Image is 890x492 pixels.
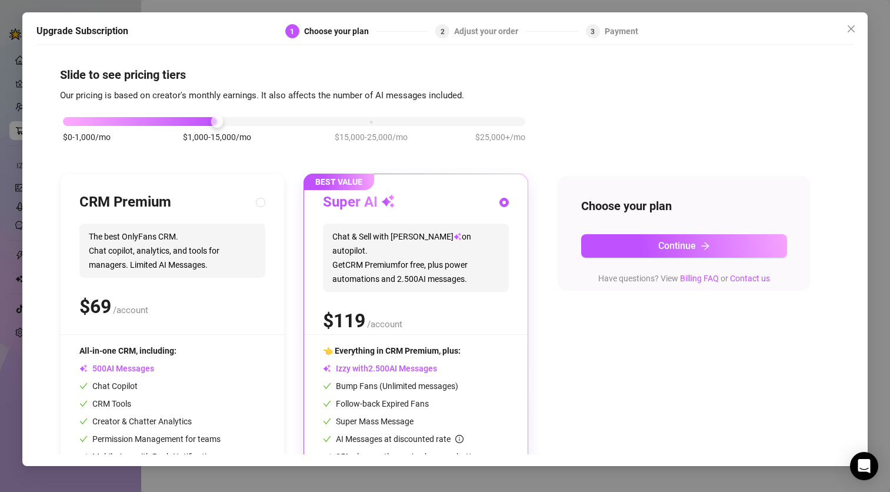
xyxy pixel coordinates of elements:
span: Chat & Sell with [PERSON_NAME] on autopilot. Get CRM Premium for free, plus power automations and... [323,224,509,292]
span: AI Messages [79,364,154,373]
span: 85% cheaper than using human chatters [323,452,483,461]
span: $ [323,310,365,332]
span: close [846,24,856,34]
span: Super Mass Message [323,417,414,426]
h4: Choose your plan [581,198,787,214]
span: check [79,453,88,461]
span: /account [113,305,148,315]
h3: CRM Premium [79,193,171,212]
div: Payment [605,24,638,38]
span: Izzy with AI Messages [323,364,437,373]
span: The best OnlyFans CRM. Chat copilot, analytics, and tools for managers. Limited AI Messages. [79,224,265,278]
span: check [79,400,88,408]
h5: Upgrade Subscription [36,24,128,38]
span: $25,000+/mo [475,131,525,144]
span: Have questions? View or [598,274,770,283]
span: /account [367,319,402,330]
span: 👈 Everything in CRM Premium, plus: [323,346,461,355]
span: 3 [591,27,595,35]
span: check [323,435,331,443]
button: Close [842,19,861,38]
div: Choose your plan [304,24,376,38]
span: BEST VALUE [304,174,374,190]
span: check [79,435,88,443]
span: Creator & Chatter Analytics [79,417,192,426]
button: Continuearrow-right [581,234,787,258]
span: arrow-right [701,241,710,251]
div: Adjust your order [454,24,525,38]
span: Follow-back Expired Fans [323,399,429,408]
span: Mobile App with Push Notifications [79,452,220,461]
div: Open Intercom Messenger [850,452,878,480]
span: Continue [658,240,696,251]
span: info-circle [455,435,464,443]
span: check [323,453,331,461]
span: Permission Management for teams [79,434,221,444]
span: $1,000-15,000/mo [183,131,251,144]
h4: Slide to see pricing tiers [60,67,830,83]
span: All-in-one CRM, including: [79,346,176,355]
span: check [323,417,331,425]
span: Close [842,24,861,34]
h3: Super AI [323,193,395,212]
span: CRM Tools [79,399,131,408]
span: Bump Fans (Unlimited messages) [323,381,458,391]
span: 1 [290,27,294,35]
span: $15,000-25,000/mo [335,131,408,144]
span: $ [79,295,111,318]
span: check [79,382,88,390]
span: check [323,382,331,390]
a: Billing FAQ [680,274,719,283]
span: 2 [441,27,445,35]
span: Our pricing is based on creator's monthly earnings. It also affects the number of AI messages inc... [60,90,464,101]
span: Chat Copilot [79,381,138,391]
span: $0-1,000/mo [63,131,111,144]
span: check [323,400,331,408]
span: check [79,417,88,425]
a: Contact us [730,274,770,283]
span: AI Messages at discounted rate [336,434,464,444]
